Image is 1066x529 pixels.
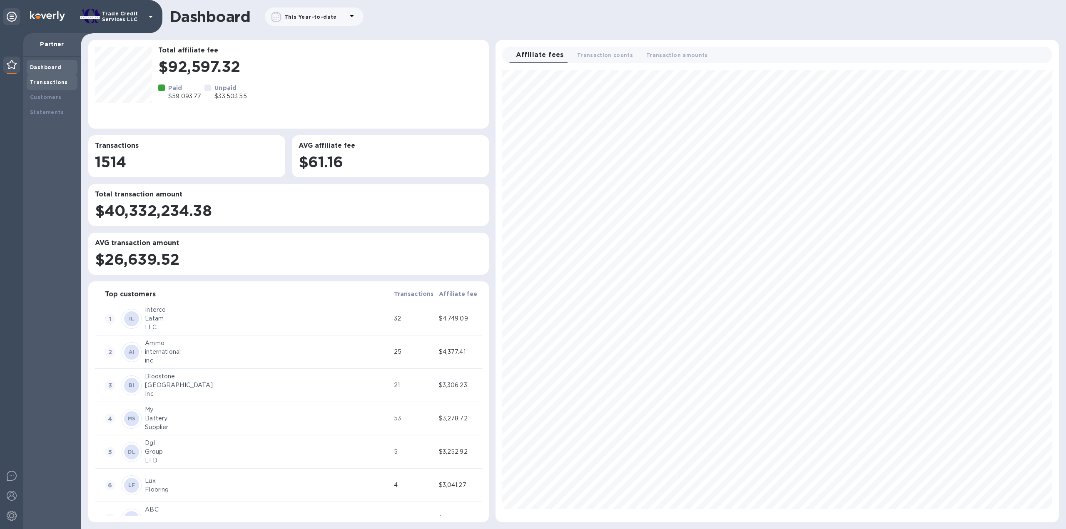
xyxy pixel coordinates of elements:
[95,153,279,171] h1: 1514
[439,447,481,456] div: $3,252.92
[394,414,436,423] div: 53
[145,323,390,332] div: LLC
[284,14,337,20] b: This Year-to-date
[145,414,390,423] div: Battery
[145,447,390,456] div: Group
[128,449,135,455] b: DL
[299,153,482,171] h1: $61.16
[145,485,390,494] div: Flooring
[394,289,434,299] span: Transactions
[168,84,201,92] p: Paid
[394,314,436,323] div: 32
[145,405,390,414] div: My
[214,92,247,101] p: $33,503.55
[129,382,134,388] b: BI
[105,414,115,424] span: 4
[95,142,279,150] h3: Transactions
[439,414,481,423] div: $3,278.72
[145,456,390,465] div: LTD
[105,447,115,457] span: 5
[105,480,115,490] span: 6
[95,251,482,268] h1: $26,639.52
[646,51,708,60] span: Transaction amounts
[145,390,390,398] div: Inc
[439,514,481,523] div: $2,949.84
[439,381,481,390] div: $3,306.23
[30,11,65,21] img: Logo
[168,92,201,101] p: $59,093.77
[145,381,390,390] div: [GEOGRAPHIC_DATA]
[145,339,390,348] div: Ammo
[128,482,135,488] b: LF
[128,415,136,422] b: MS
[145,314,390,323] div: Latam
[30,64,62,70] b: Dashboard
[214,84,247,92] p: Unpaid
[577,51,633,60] span: Transaction counts
[30,94,62,100] b: Customers
[145,514,390,523] div: DEALS
[439,481,481,489] div: $3,041.27
[105,291,156,298] h3: Top customers
[170,8,250,25] h1: Dashboard
[3,8,20,25] div: Unpin categories
[95,239,482,247] h3: AVG transaction amount
[7,60,17,69] img: Partner
[30,109,64,115] b: Statements
[105,380,115,390] span: 3
[145,305,390,314] div: Interco
[394,291,434,297] b: Transactions
[516,49,564,61] span: Affiliate fees
[105,314,115,324] span: 1
[394,381,436,390] div: 21
[145,356,390,365] div: inc
[145,423,390,432] div: Supplier
[394,348,436,356] div: 25
[105,347,115,357] span: 2
[394,447,436,456] div: 5
[95,202,482,219] h1: $40,332,234.38
[439,289,478,299] span: Affiliate fee
[439,291,478,297] b: Affiliate fee
[30,40,74,48] p: Partner
[145,348,390,356] div: international
[129,315,134,322] b: IL
[439,348,481,356] div: $4,377.41
[129,515,134,522] b: AI
[394,514,436,523] div: 20
[145,372,390,381] div: Bloostone
[95,191,482,199] h3: Total transaction amount
[158,47,482,55] h3: Total affiliate fee
[129,349,134,355] b: AI
[102,11,144,22] p: Trade Credit Services LLC
[105,514,115,524] span: 7
[158,58,482,75] h1: $92,597.32
[145,439,390,447] div: Dgl
[145,477,390,485] div: Lux
[394,481,436,489] div: 4
[439,314,481,323] div: $4,749.09
[299,142,482,150] h3: AVG affiliate fee
[145,505,390,514] div: ABC
[30,79,68,85] b: Transactions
